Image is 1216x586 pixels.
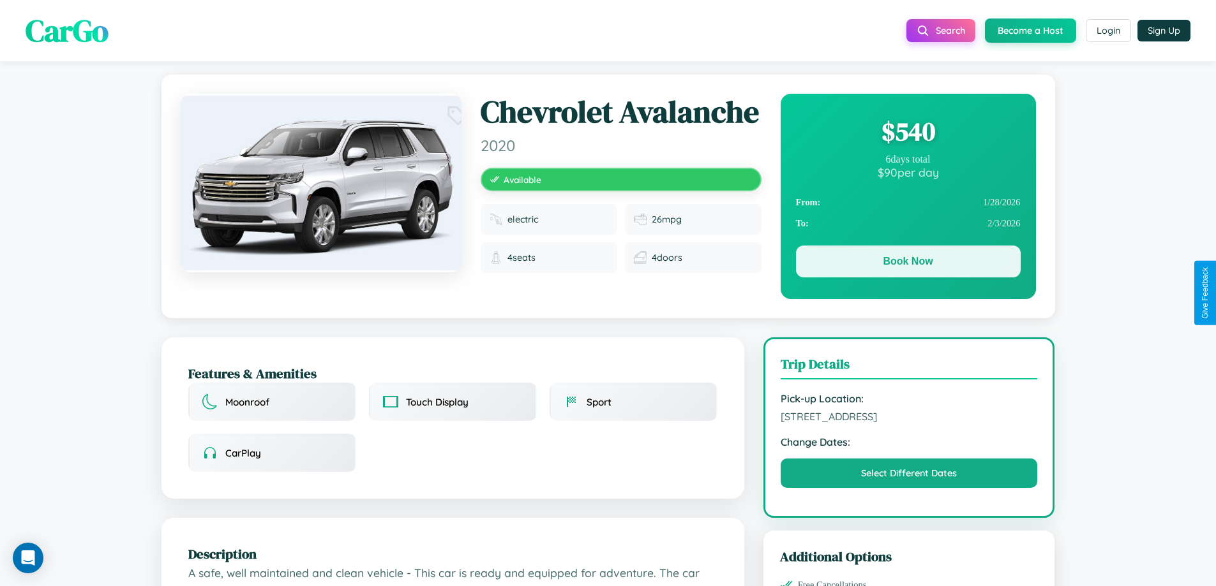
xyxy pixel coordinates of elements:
[796,245,1021,277] button: Book Now
[796,192,1021,213] div: 1 / 28 / 2026
[181,94,462,272] img: Chevrolet Avalanche 2020
[652,214,682,225] span: 26 mpg
[781,436,1038,448] strong: Change Dates:
[780,547,1039,566] h3: Additional Options
[936,25,965,36] span: Search
[481,136,762,155] span: 2020
[796,154,1021,165] div: 6 days total
[796,218,809,229] strong: To:
[1086,19,1131,42] button: Login
[796,213,1021,234] div: 2 / 3 / 2026
[507,252,536,263] span: 4 seats
[1137,20,1190,41] button: Sign Up
[1201,267,1210,319] div: Give Feedback
[490,213,502,226] img: Fuel type
[507,214,538,225] span: electric
[13,543,43,573] div: Open Intercom Messenger
[796,197,821,208] strong: From:
[781,458,1038,488] button: Select Different Dates
[490,251,502,264] img: Seats
[188,545,717,563] h2: Description
[225,396,269,408] span: Moonroof
[796,165,1021,179] div: $ 90 per day
[634,251,647,264] img: Doors
[906,19,975,42] button: Search
[587,396,612,408] span: Sport
[225,447,261,459] span: CarPlay
[652,252,682,263] span: 4 doors
[481,94,762,131] h1: Chevrolet Avalanche
[406,396,469,408] span: Touch Display
[504,174,541,185] span: Available
[188,364,717,383] h2: Features & Amenities
[781,410,1038,423] span: [STREET_ADDRESS]
[985,18,1076,43] button: Become a Host
[26,10,109,52] span: CarGo
[781,355,1038,379] h3: Trip Details
[634,213,647,226] img: Fuel efficiency
[796,114,1021,149] div: $ 540
[781,392,1038,405] strong: Pick-up Location:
